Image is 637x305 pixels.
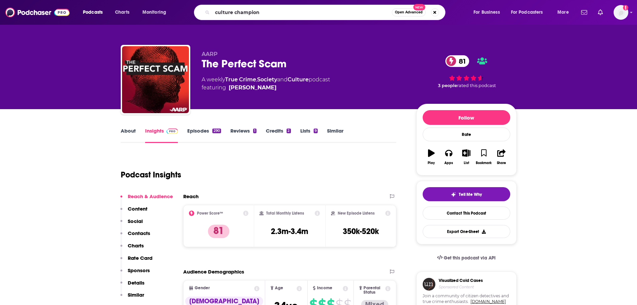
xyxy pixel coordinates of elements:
span: Income [317,286,332,290]
a: True Crime [225,76,256,83]
span: For Business [473,8,500,17]
span: Age [275,286,283,290]
a: Similar [327,128,343,143]
a: Bob Sullivan [229,84,277,92]
span: Get this podcast via API [444,255,496,261]
img: User Profile [614,5,628,20]
div: A weekly podcast [202,76,330,92]
span: Open Advanced [395,11,423,14]
button: Open AdvancedNew [392,8,426,16]
button: Export One-Sheet [423,225,510,238]
button: Social [120,218,143,230]
h3: Visualized Cold Cases [439,278,483,283]
div: 81 3 peoplerated this podcast [416,51,517,92]
button: Details [120,280,144,292]
a: [DOMAIN_NAME] [470,299,506,304]
span: For Podcasters [511,8,543,17]
img: coldCase.18b32719.png [423,278,435,291]
a: Get this podcast via API [432,250,501,266]
button: Rate Card [120,255,152,267]
img: Podchaser Pro [167,129,178,134]
input: Search podcasts, credits, & more... [212,7,392,18]
div: 290 [212,129,221,133]
h2: New Episode Listens [338,211,375,216]
div: Play [428,161,435,165]
span: Parental Status [363,286,384,295]
span: , [256,76,257,83]
a: Society [257,76,277,83]
button: Reach & Audience [120,193,173,206]
img: tell me why sparkle [451,192,456,197]
a: Credits2 [266,128,291,143]
h1: Podcast Insights [121,170,181,180]
div: 9 [314,129,318,133]
svg: Add a profile image [623,5,628,10]
span: AARP [202,51,218,57]
button: Show profile menu [614,5,628,20]
a: Show notifications dropdown [595,7,606,18]
button: open menu [469,7,508,18]
a: About [121,128,136,143]
span: New [413,4,425,10]
span: Tell Me Why [459,192,482,197]
p: Rate Card [128,255,152,261]
div: List [464,161,469,165]
p: Contacts [128,230,150,236]
img: The Perfect Scam [122,46,189,113]
button: Follow [423,110,510,125]
span: featuring [202,84,330,92]
p: Sponsors [128,267,150,274]
button: open menu [78,7,111,18]
button: Contacts [120,230,150,242]
button: Sponsors [120,267,150,280]
span: Gender [195,286,210,290]
span: 3 people [438,83,457,88]
a: Episodes290 [187,128,221,143]
h2: Power Score™ [197,211,223,216]
img: Podchaser - Follow, Share and Rate Podcasts [5,6,70,19]
a: Show notifications dropdown [578,7,590,18]
span: More [557,8,569,17]
span: Podcasts [83,8,103,17]
div: Bookmark [476,161,492,165]
a: Reviews1 [230,128,256,143]
span: Join a community of citizen detectives and true crime enthusiasts. [423,293,510,305]
button: Bookmark [475,145,493,169]
a: InsightsPodchaser Pro [145,128,178,143]
a: Lists9 [300,128,318,143]
button: open menu [138,7,175,18]
a: 81 [445,55,469,67]
button: Apps [440,145,457,169]
button: List [457,145,475,169]
span: Charts [115,8,129,17]
span: 81 [452,55,469,67]
span: and [277,76,288,83]
div: Apps [444,161,453,165]
p: Content [128,206,147,212]
p: 81 [208,225,229,238]
p: Details [128,280,144,286]
div: Search podcasts, credits, & more... [200,5,452,20]
button: open menu [507,7,553,18]
p: Social [128,218,143,224]
div: 2 [287,129,291,133]
button: Similar [120,292,144,304]
a: Contact This Podcast [423,207,510,220]
p: Similar [128,292,144,298]
p: Reach & Audience [128,193,173,200]
span: Monitoring [142,8,166,17]
h2: Audience Demographics [183,269,244,275]
p: Charts [128,242,144,249]
h4: Sponsored Content [439,285,483,289]
button: Play [423,145,440,169]
span: Logged in as khileman [614,5,628,20]
div: Share [497,161,506,165]
button: tell me why sparkleTell Me Why [423,187,510,201]
button: Content [120,206,147,218]
h3: 2.3m-3.4m [271,226,308,236]
div: 1 [253,129,256,133]
a: Charts [111,7,133,18]
h3: 350k-520k [343,226,379,236]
